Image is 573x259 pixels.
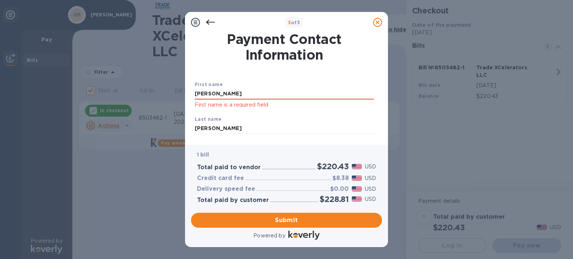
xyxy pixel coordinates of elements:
img: USD [352,176,362,181]
b: 1 bill [197,152,209,158]
img: Logo [288,231,320,240]
h3: Delivery speed fee [197,186,255,193]
p: USD [365,174,376,182]
b: of 3 [288,20,300,25]
img: USD [352,196,362,202]
img: USD [352,164,362,169]
h2: $228.81 [320,195,349,204]
p: USD [365,163,376,171]
button: Submit [191,213,382,228]
p: USD [365,185,376,193]
b: First name [195,82,223,87]
span: Submit [197,216,376,225]
h2: $220.43 [317,162,349,171]
p: Powered by [253,232,285,240]
h3: Total paid to vendor [197,164,261,171]
img: USD [352,186,362,192]
h3: $0.00 [330,186,349,193]
h3: Credit card fee [197,175,244,182]
h3: Total paid by customer [197,197,269,204]
p: First name is a required field [195,101,374,109]
p: USD [365,195,376,203]
b: Last name [195,116,222,122]
input: Enter your first name [195,88,374,100]
input: Enter your last name [195,123,374,134]
h1: Payment Contact Information [195,31,374,63]
h3: $8.38 [332,175,349,182]
span: 3 [288,20,291,25]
